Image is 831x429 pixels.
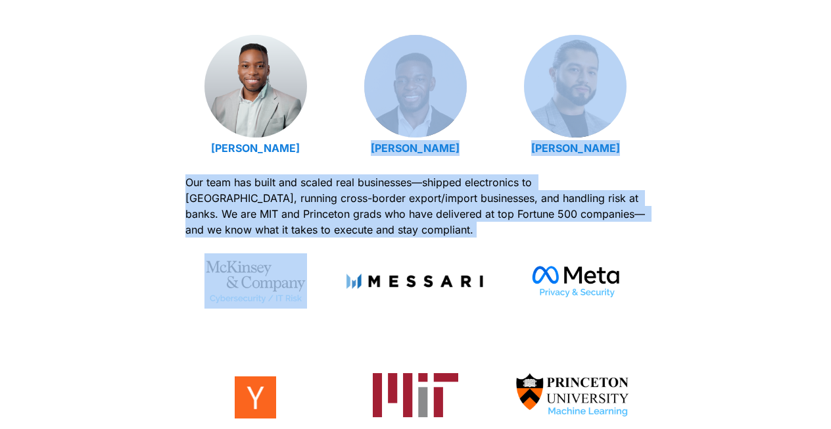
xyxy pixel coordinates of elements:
a: [PERSON_NAME] [531,141,620,155]
a: [PERSON_NAME] [211,141,300,155]
span: Our team has built and scaled real businesses—shipped electronics to [GEOGRAPHIC_DATA], running c... [185,176,648,236]
a: [PERSON_NAME] [371,141,460,155]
